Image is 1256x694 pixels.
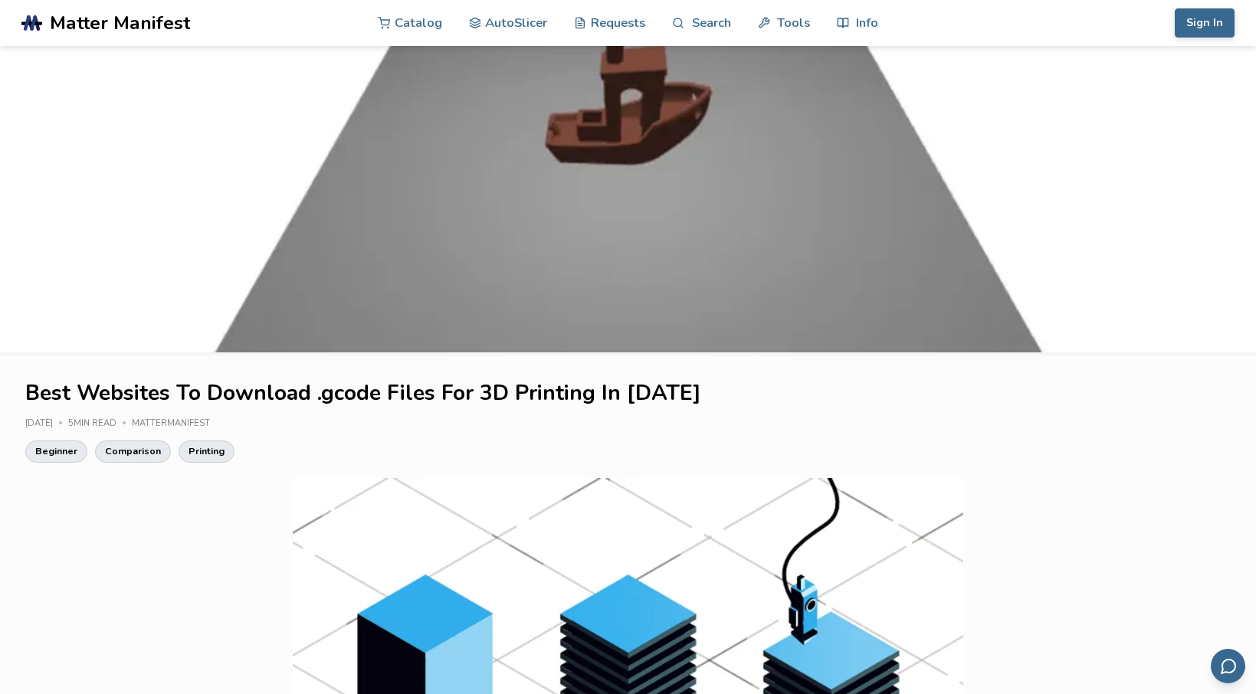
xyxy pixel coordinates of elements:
[1211,649,1245,683] button: Send feedback via email
[25,440,87,462] a: Beginner
[50,12,190,34] span: Matter Manifest
[25,419,68,429] div: [DATE]
[68,419,132,429] div: 5 min read
[25,381,1231,405] h1: Best Websites To Download .gcode Files For 3D Printing In [DATE]
[1175,8,1235,38] button: Sign In
[179,440,234,462] a: Printing
[132,419,221,429] div: MatterManifest
[95,440,171,462] a: Comparison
